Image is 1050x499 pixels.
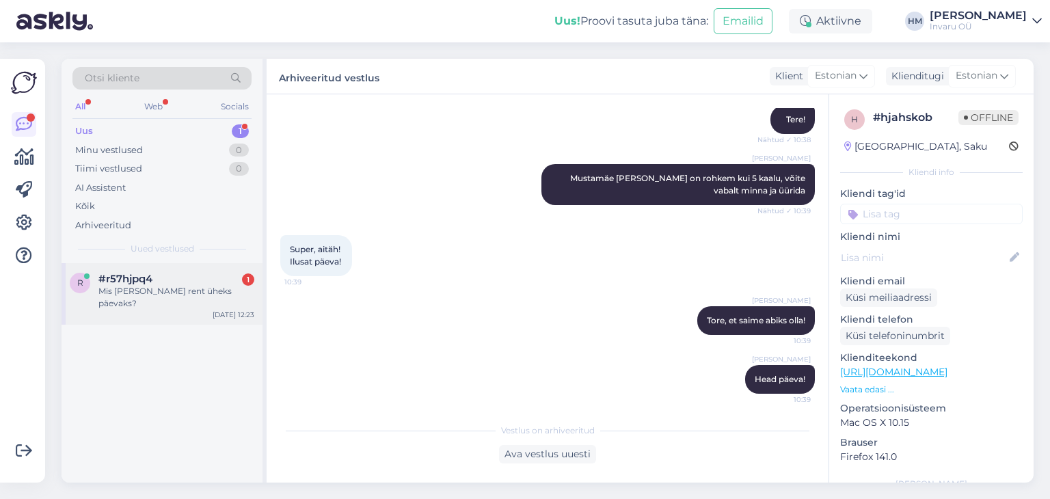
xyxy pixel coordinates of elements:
span: Vestlus on arhiveeritud [501,424,595,437]
div: Invaru OÜ [930,21,1027,32]
div: Aktiivne [789,9,872,33]
div: 1 [232,124,249,138]
div: Arhiveeritud [75,219,131,232]
p: Vaata edasi ... [840,383,1023,396]
span: Tore, et saime abiks olla! [707,315,805,325]
div: Küsi telefoninumbrit [840,327,950,345]
span: 10:39 [284,277,336,287]
div: Klient [770,69,803,83]
span: Nähtud ✓ 10:39 [757,206,811,216]
div: Minu vestlused [75,144,143,157]
div: [DATE] 12:23 [213,310,254,320]
p: Klienditeekond [840,351,1023,365]
span: 10:39 [759,336,811,346]
span: h [851,114,858,124]
div: Tiimi vestlused [75,162,142,176]
b: Uus! [554,14,580,27]
span: [PERSON_NAME] [752,354,811,364]
div: Proovi tasuta juba täna: [554,13,708,29]
label: Arhiveeritud vestlus [279,67,379,85]
div: # hjahskob [873,109,958,126]
span: 10:39 [759,394,811,405]
span: Mustamäe [PERSON_NAME] on rohkem kui 5 kaalu, võite vabalt minna ja üürida [570,173,807,195]
div: Kliendi info [840,166,1023,178]
span: Tere! [786,114,805,124]
a: [PERSON_NAME]Invaru OÜ [930,10,1042,32]
span: Offline [958,110,1019,125]
img: Askly Logo [11,70,37,96]
span: [PERSON_NAME] [752,153,811,163]
div: HM [905,12,924,31]
p: Kliendi nimi [840,230,1023,244]
div: Küsi meiliaadressi [840,288,937,307]
span: Uued vestlused [131,243,194,255]
span: Estonian [956,68,997,83]
div: Mis [PERSON_NAME] rent üheks päevaks? [98,285,254,310]
span: Nähtud ✓ 10:38 [757,135,811,145]
div: 0 [229,144,249,157]
div: Socials [218,98,252,116]
span: Super, aitäh! Ilusat päeva! [290,244,342,267]
span: r [77,278,83,288]
span: [PERSON_NAME] [752,295,811,306]
p: Operatsioonisüsteem [840,401,1023,416]
input: Lisa tag [840,204,1023,224]
p: Kliendi telefon [840,312,1023,327]
div: [GEOGRAPHIC_DATA], Saku [844,139,987,154]
div: 0 [229,162,249,176]
div: Klienditugi [886,69,944,83]
p: Brauser [840,435,1023,450]
div: AI Assistent [75,181,126,195]
p: Kliendi email [840,274,1023,288]
p: Firefox 141.0 [840,450,1023,464]
div: Web [142,98,165,116]
button: Emailid [714,8,772,34]
span: Estonian [815,68,857,83]
div: Ava vestlus uuesti [499,445,596,463]
div: [PERSON_NAME] [930,10,1027,21]
p: Kliendi tag'id [840,187,1023,201]
p: Mac OS X 10.15 [840,416,1023,430]
span: #r57hjpq4 [98,273,152,285]
div: Kõik [75,200,95,213]
div: [PERSON_NAME] [840,478,1023,490]
span: Otsi kliente [85,71,139,85]
div: Uus [75,124,93,138]
span: Head päeva! [755,374,805,384]
div: All [72,98,88,116]
a: [URL][DOMAIN_NAME] [840,366,947,378]
div: 1 [242,273,254,286]
input: Lisa nimi [841,250,1007,265]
